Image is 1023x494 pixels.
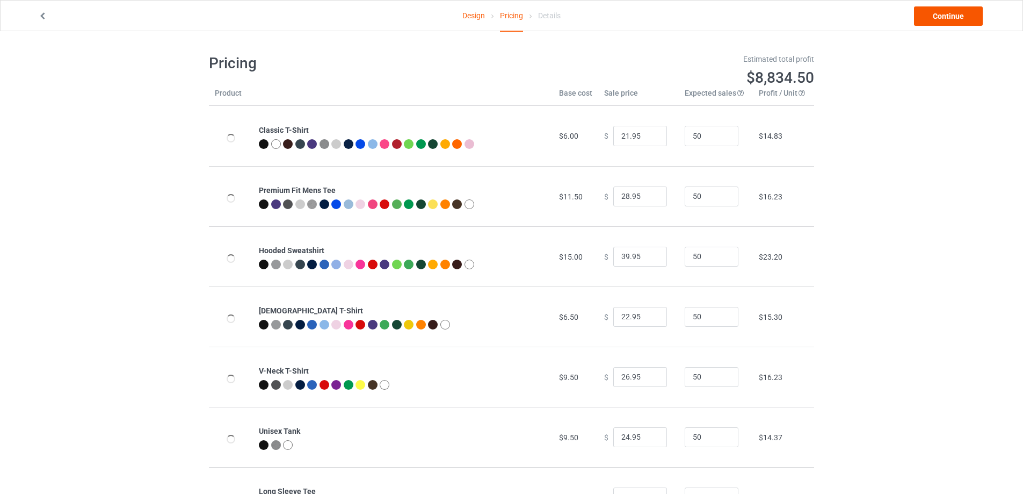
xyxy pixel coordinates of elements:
a: Continue [914,6,983,26]
span: $15.30 [759,313,782,321]
b: V-Neck T-Shirt [259,367,309,375]
img: heather_texture.png [320,139,329,149]
span: $8,834.50 [746,69,814,87]
div: Estimated total profit [519,54,815,65]
div: Details [538,1,561,31]
b: Premium Fit Mens Tee [259,186,336,195]
img: heather_texture.png [271,440,281,450]
th: Sale price [598,88,679,106]
span: $11.50 [559,192,583,201]
span: $15.00 [559,253,583,261]
th: Product [209,88,253,106]
span: $ [604,132,608,140]
b: Hooded Sweatshirt [259,246,324,255]
h1: Pricing [209,54,504,73]
span: $9.50 [559,433,578,442]
span: $16.23 [759,373,782,382]
span: $16.23 [759,192,782,201]
b: [DEMOGRAPHIC_DATA] T-Shirt [259,306,363,315]
b: Unisex Tank [259,427,300,435]
span: $23.20 [759,253,782,261]
span: $9.50 [559,373,578,382]
span: $ [604,312,608,321]
th: Base cost [553,88,598,106]
span: $14.83 [759,132,782,140]
a: Design [462,1,485,31]
span: $ [604,373,608,381]
span: $ [604,192,608,201]
div: Pricing [500,1,523,32]
th: Expected sales [679,88,753,106]
span: $ [604,252,608,261]
b: Classic T-Shirt [259,126,309,134]
img: heather_texture.png [307,199,317,209]
span: $14.37 [759,433,782,442]
span: $ [604,433,608,441]
th: Profit / Unit [753,88,814,106]
span: $6.00 [559,132,578,140]
span: $6.50 [559,313,578,321]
